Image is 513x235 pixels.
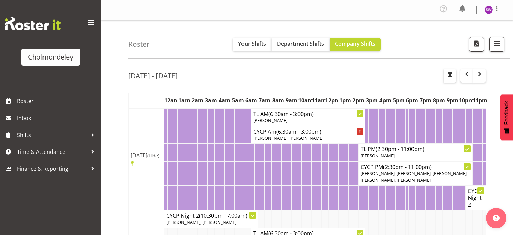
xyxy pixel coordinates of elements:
[500,94,513,140] button: Feedback - Show survey
[17,130,88,140] span: Shifts
[361,146,470,152] h4: TL PM
[361,152,395,159] span: [PERSON_NAME]
[338,93,352,109] th: 1pm
[128,40,150,48] h4: Roster
[493,215,500,221] img: help-xxl-2.png
[276,128,321,135] span: (6:30am - 3:00pm)
[444,69,456,83] button: Select a specific date within the roster.
[419,93,432,109] th: 7pm
[28,52,73,62] div: Cholmondeley
[432,93,446,109] th: 8pm
[361,170,468,183] span: [PERSON_NAME], [PERSON_NAME], [PERSON_NAME], [PERSON_NAME], [PERSON_NAME]
[489,37,504,52] button: Filter Shifts
[268,110,314,118] span: (6:30am - 3:00pm)
[446,93,459,109] th: 9pm
[352,93,365,109] th: 2pm
[238,40,266,47] span: Your Shifts
[469,37,484,52] button: Download a PDF of the roster according to the set date range.
[177,93,191,109] th: 1am
[459,93,473,109] th: 10pm
[335,40,375,47] span: Company Shifts
[365,93,379,109] th: 3pm
[147,152,159,159] span: (Hide)
[272,93,285,109] th: 8am
[253,111,363,117] h4: TL AM
[245,93,258,109] th: 6am
[468,188,484,208] h4: CYCP Night 2
[325,93,339,109] th: 12pm
[392,93,405,109] th: 5pm
[253,128,363,135] h4: CYCP Am
[376,145,424,153] span: (2:30pm - 11:00pm)
[166,219,236,225] span: [PERSON_NAME], [PERSON_NAME]
[298,93,312,109] th: 10am
[405,93,419,109] th: 6pm
[312,93,325,109] th: 11am
[231,93,245,109] th: 5am
[128,71,178,80] h2: [DATE] - [DATE]
[258,93,272,109] th: 7am
[129,108,164,210] td: [DATE]
[473,93,486,109] th: 11pm
[17,113,98,123] span: Inbox
[379,93,392,109] th: 4pm
[383,163,432,171] span: (2:30pm - 11:00pm)
[277,40,324,47] span: Department Shifts
[17,96,98,106] span: Roster
[191,93,204,109] th: 2am
[253,135,323,141] span: [PERSON_NAME], [PERSON_NAME]
[285,93,298,109] th: 9am
[17,164,88,174] span: Finance & Reporting
[253,117,287,123] span: [PERSON_NAME]
[204,93,218,109] th: 3am
[166,212,256,219] h4: CYCP Night 2
[199,212,247,219] span: (10:30pm - 7:00am)
[272,38,330,51] button: Department Shifts
[485,6,493,14] img: sophie-walton8494.jpg
[504,101,510,125] span: Feedback
[164,93,178,109] th: 12am
[218,93,231,109] th: 4am
[361,164,470,170] h4: CYCP PM
[330,38,381,51] button: Company Shifts
[5,17,61,30] img: Rosterit website logo
[17,147,88,157] span: Time & Attendance
[233,38,272,51] button: Your Shifts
